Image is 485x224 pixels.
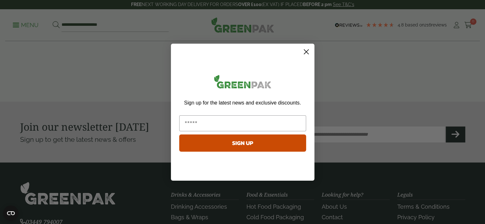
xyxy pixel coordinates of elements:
button: Open CMP widget [3,206,18,221]
input: Email [179,115,306,131]
span: Sign up for the latest news and exclusive discounts. [184,100,301,105]
img: greenpak_logo [179,72,306,94]
button: SIGN UP [179,134,306,152]
button: Close dialog [301,46,312,57]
